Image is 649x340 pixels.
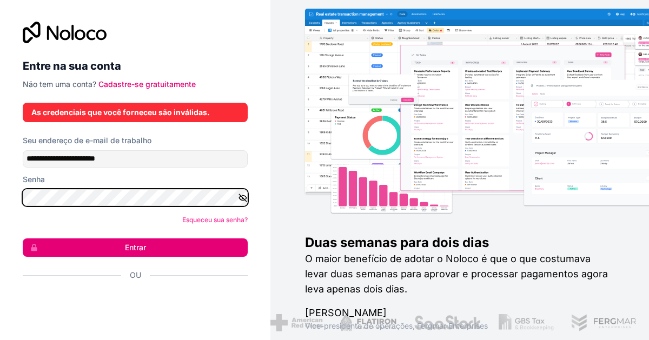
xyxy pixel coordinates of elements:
[23,150,248,168] input: Endereço de email
[23,59,121,72] font: Entre na sua conta
[23,136,151,145] font: Seu endereço de e-mail de trabalho
[23,175,45,184] font: Senha
[182,216,248,224] a: Esqueceu sua senha?
[305,321,413,330] font: Vice-presidente de operações
[305,253,608,295] font: O maior benefício de adotar o Noloco é que o que costumava levar duas semanas para aprovar e proc...
[23,79,96,89] font: Não tem uma conta?
[305,307,387,318] font: [PERSON_NAME]
[17,292,244,316] iframe: Botão Iniciar sessão com o Google
[413,321,415,330] font: ,
[125,243,146,252] font: Entrar
[23,189,248,206] input: Senha
[417,321,488,330] font: Fergmar Enterprises
[31,108,210,117] font: As credenciais que você forneceu são inválidas.
[98,79,196,89] a: Cadastre-se gratuitamente
[130,270,141,279] font: Ou
[305,235,489,250] font: Duas semanas para dois dias
[23,238,248,257] button: Entrar
[270,314,323,331] img: /ativos/cruz-vermelha-americana-BAupjrZR.png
